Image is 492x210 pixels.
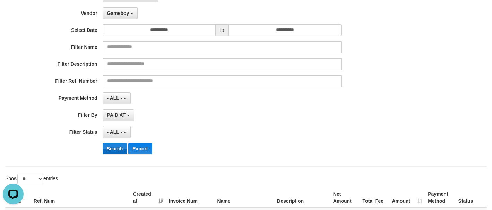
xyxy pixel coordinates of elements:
[389,188,425,208] th: Amount: activate to sort column ascending
[103,92,131,104] button: - ALL -
[107,95,122,101] span: - ALL -
[103,126,131,138] button: - ALL -
[456,188,487,208] th: Status
[103,143,127,154] button: Search
[17,174,43,184] select: Showentries
[274,188,330,208] th: Description
[425,188,455,208] th: Payment Method
[3,3,24,24] button: Open LiveChat chat widget
[215,188,275,208] th: Name
[107,10,129,16] span: Gameboy
[360,188,389,208] th: Total Fee
[103,109,134,121] button: PAID AT
[107,129,122,135] span: - ALL -
[103,7,138,19] button: Gameboy
[216,24,229,36] span: to
[107,112,126,118] span: PAID AT
[128,143,152,154] button: Export
[130,188,166,208] th: Created at: activate to sort column ascending
[330,188,360,208] th: Net Amount
[31,188,130,208] th: Ref. Num
[166,188,215,208] th: Invoice Num
[5,174,58,184] label: Show entries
